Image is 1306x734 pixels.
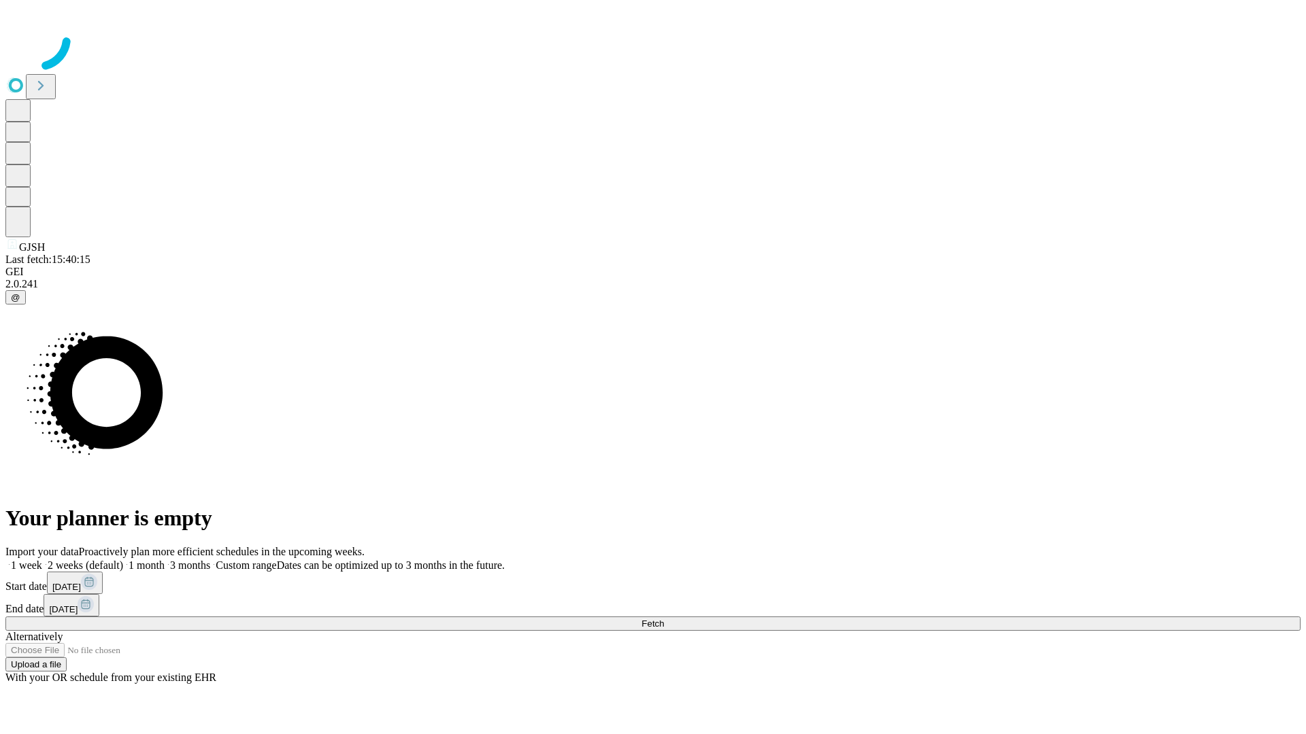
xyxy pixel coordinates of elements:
[11,292,20,302] span: @
[47,572,103,594] button: [DATE]
[19,241,45,253] span: GJSH
[5,616,1301,631] button: Fetch
[5,631,63,642] span: Alternatively
[5,671,216,683] span: With your OR schedule from your existing EHR
[11,559,42,571] span: 1 week
[5,572,1301,594] div: Start date
[5,546,79,557] span: Import your data
[277,559,505,571] span: Dates can be optimized up to 3 months in the future.
[641,618,664,629] span: Fetch
[5,266,1301,278] div: GEI
[5,506,1301,531] h1: Your planner is empty
[44,594,99,616] button: [DATE]
[216,559,276,571] span: Custom range
[5,290,26,304] button: @
[52,582,81,592] span: [DATE]
[5,657,67,671] button: Upload a file
[170,559,210,571] span: 3 months
[129,559,165,571] span: 1 month
[79,546,365,557] span: Proactively plan more efficient schedules in the upcoming weeks.
[5,278,1301,290] div: 2.0.241
[49,604,78,614] span: [DATE]
[5,594,1301,616] div: End date
[5,254,90,265] span: Last fetch: 15:40:15
[48,559,123,571] span: 2 weeks (default)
